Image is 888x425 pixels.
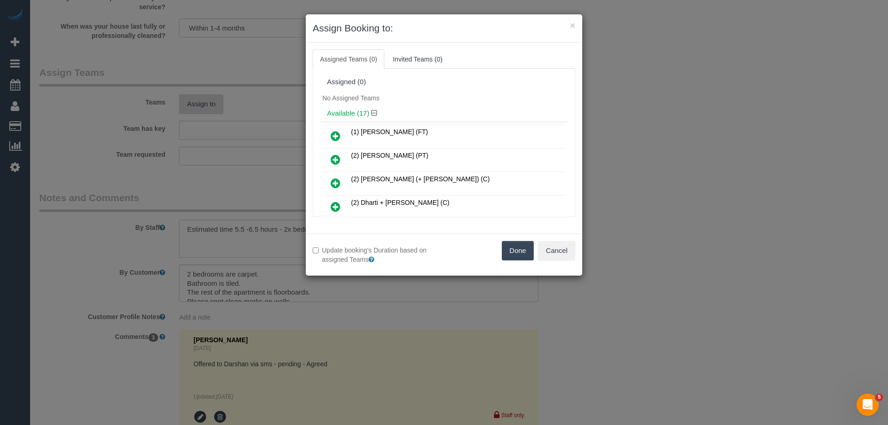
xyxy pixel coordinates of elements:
h3: Assign Booking to: [313,21,575,35]
button: Done [502,241,534,260]
span: (2) [PERSON_NAME] (+ [PERSON_NAME]) (C) [351,175,490,183]
div: Assigned (0) [327,78,561,86]
span: (1) [PERSON_NAME] (FT) [351,128,428,136]
span: No Assigned Teams [322,94,379,102]
label: Update booking's Duration based on assigned Teams [313,246,437,264]
iframe: Intercom live chat [857,394,879,416]
button: Cancel [538,241,575,260]
input: Update booking's Duration based on assigned Teams [313,247,319,253]
span: 5 [876,394,883,401]
a: Invited Teams (0) [385,49,450,69]
button: × [570,20,575,30]
h4: Available (17) [327,110,561,117]
a: Assigned Teams (0) [313,49,384,69]
span: (2) Dharti + [PERSON_NAME] (C) [351,199,450,206]
span: (2) [PERSON_NAME] (PT) [351,152,428,159]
